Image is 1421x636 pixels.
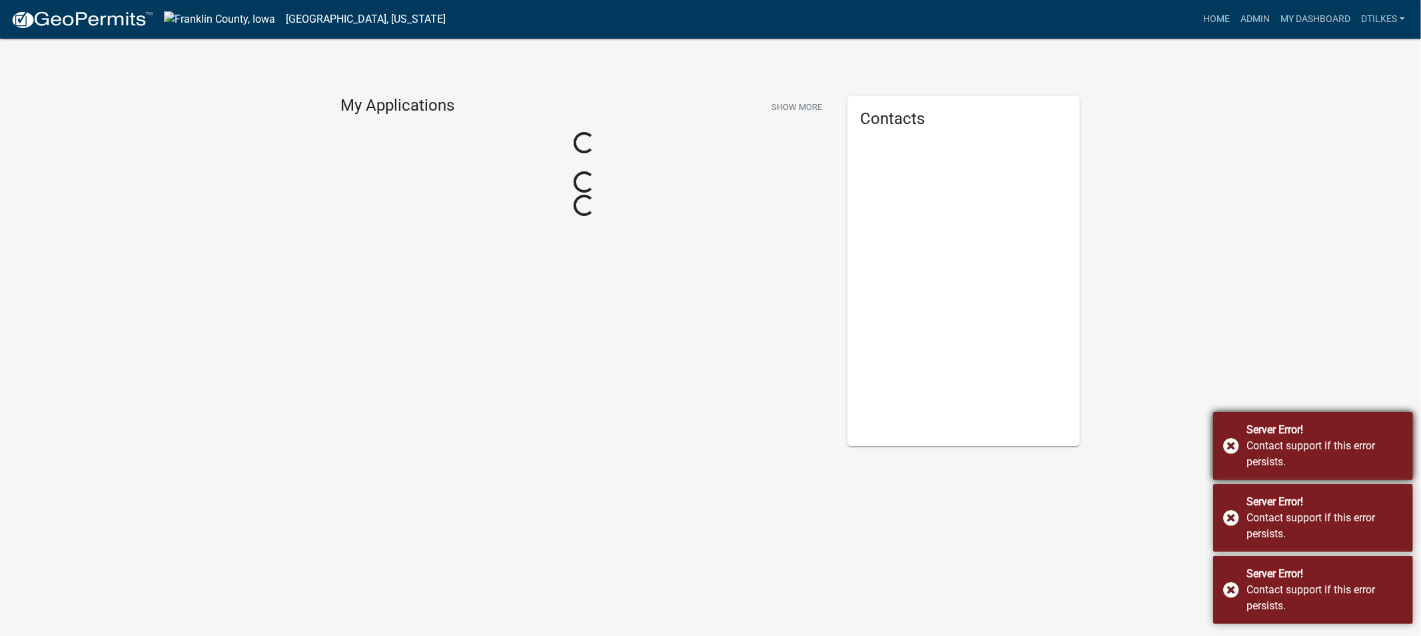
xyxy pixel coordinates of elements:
a: Admin [1235,7,1275,32]
div: Server Error! [1246,566,1403,582]
h5: Contacts [861,109,1067,129]
a: Home [1198,7,1235,32]
div: Contact support if this error persists. [1246,510,1403,542]
h4: My Applications [341,96,455,116]
img: Franklin County, Iowa [164,11,275,27]
div: Server Error! [1246,494,1403,510]
div: Contact support if this error persists. [1246,438,1403,470]
a: [GEOGRAPHIC_DATA], [US_STATE] [286,8,446,31]
a: dtilkes [1356,7,1410,32]
div: Contact support if this error persists. [1246,582,1403,614]
button: Show More [766,96,827,118]
div: Server Error! [1246,422,1403,438]
a: My Dashboard [1275,7,1356,32]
